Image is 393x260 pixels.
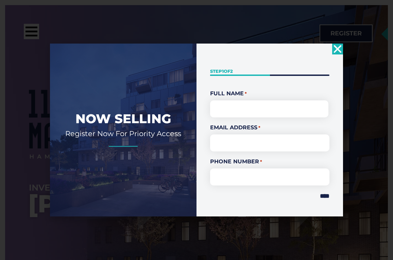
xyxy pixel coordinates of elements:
h2: Register Now For Priority Access [60,129,186,138]
legend: Full Name [210,90,329,98]
a: Close [332,44,343,54]
label: Email Address [210,124,329,132]
h2: Now Selling [60,111,186,127]
span: 1 [222,68,224,74]
label: Phone Number [210,158,329,166]
span: 2 [230,68,233,74]
p: Step of [210,68,329,75]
